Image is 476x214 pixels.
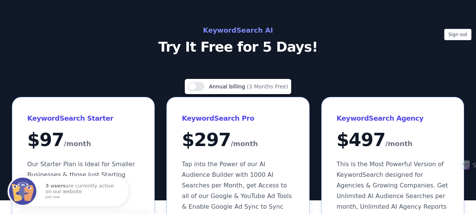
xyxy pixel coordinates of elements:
[27,160,135,189] span: Our Starter Plan is Ideal for Smaller Businesses & those Just Starting their AI Ad Targeting Jour...
[209,83,247,90] span: Annual billing
[9,178,36,205] img: Fomo
[69,24,408,36] h2: KeywordSearch AI
[182,112,294,124] h3: KeywordSearch Pro
[231,138,258,150] span: /month
[45,195,119,199] small: just now
[247,83,289,90] span: (3 Months Free)
[27,112,139,124] h3: KeywordSearch Starter
[45,183,121,199] p: are currently active on our website
[45,183,66,189] strong: 3 users
[69,39,408,55] p: Try It Free for 5 Days!
[337,131,449,150] div: $ 497
[182,131,294,150] div: $ 297
[337,112,449,124] h3: KeywordSearch Agency
[64,138,91,150] span: /month
[27,131,139,150] div: $ 97
[385,138,412,150] span: /month
[444,29,471,40] button: Sign out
